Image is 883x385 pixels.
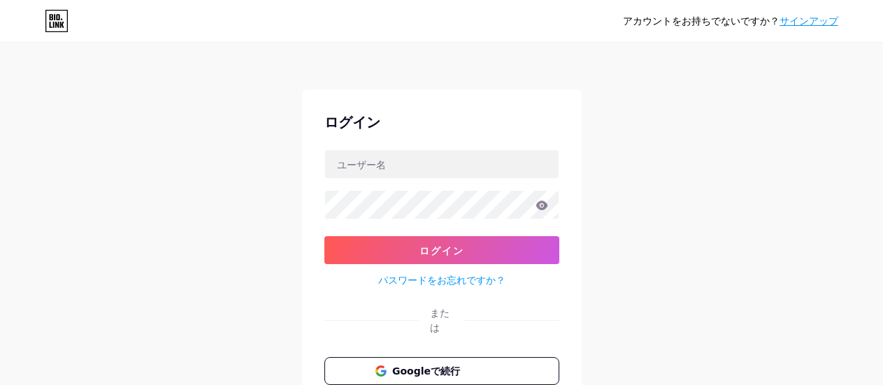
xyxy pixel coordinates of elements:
[324,357,559,385] button: Googleで続行
[378,273,505,287] a: パスワードをお忘れですか？
[324,114,380,131] font: ログイン
[392,365,460,377] font: Googleで続行
[324,236,559,264] button: ログイン
[430,307,450,333] font: または
[780,15,838,27] a: サインアップ
[378,274,505,286] font: パスワードをお忘れですか？
[623,15,780,27] font: アカウントをお持ちでないですか？
[325,150,559,178] input: ユーザー名
[419,245,464,256] font: ログイン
